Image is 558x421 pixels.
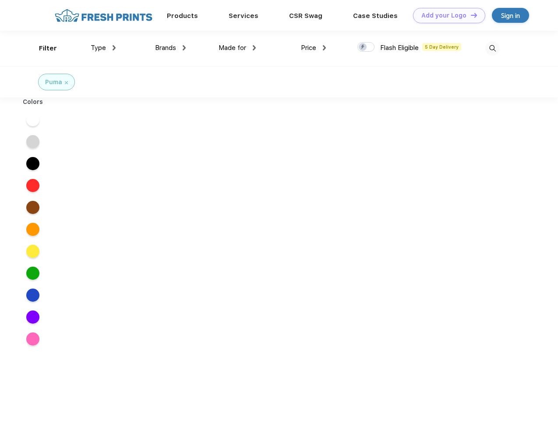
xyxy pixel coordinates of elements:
[422,43,461,51] span: 5 Day Delivery
[65,81,68,84] img: filter_cancel.svg
[253,45,256,50] img: dropdown.png
[113,45,116,50] img: dropdown.png
[485,41,500,56] img: desktop_search.svg
[39,43,57,54] div: Filter
[52,8,155,23] img: fo%20logo%202.webp
[91,44,106,52] span: Type
[219,44,246,52] span: Made for
[323,45,326,50] img: dropdown.png
[301,44,316,52] span: Price
[229,12,258,20] a: Services
[501,11,520,21] div: Sign in
[289,12,322,20] a: CSR Swag
[155,44,176,52] span: Brands
[183,45,186,50] img: dropdown.png
[16,97,50,107] div: Colors
[45,78,62,87] div: Puma
[380,44,419,52] span: Flash Eligible
[492,8,529,23] a: Sign in
[421,12,466,19] div: Add your Logo
[471,13,477,18] img: DT
[167,12,198,20] a: Products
